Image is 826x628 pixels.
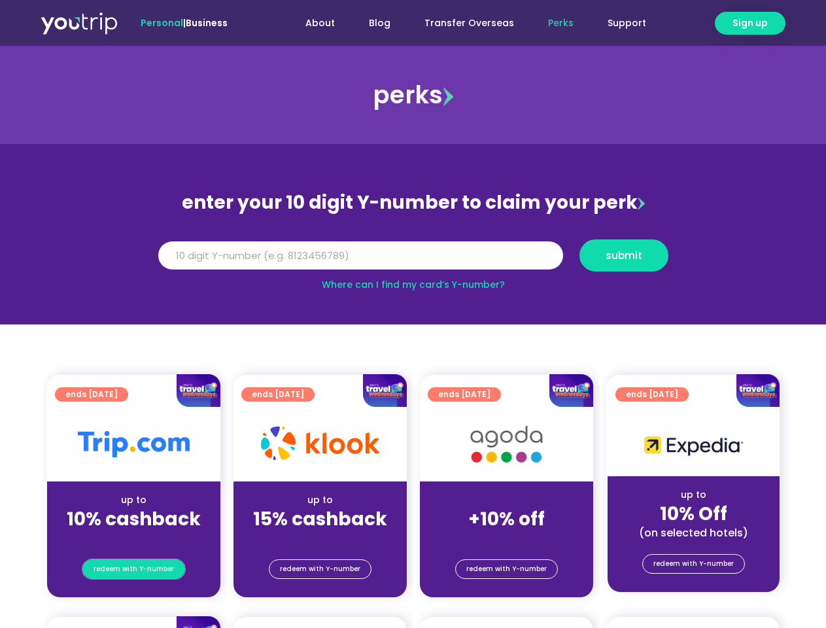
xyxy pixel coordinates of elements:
[579,239,668,271] button: submit
[715,12,785,35] a: Sign up
[430,531,583,545] div: (for stays only)
[606,251,642,260] span: submit
[468,506,545,532] strong: +10% off
[618,526,769,540] div: (on selected hotels)
[141,16,183,29] span: Personal
[244,493,396,507] div: up to
[407,11,531,35] a: Transfer Overseas
[288,11,352,35] a: About
[94,560,174,578] span: redeem with Y-number
[322,278,505,291] a: Where can I find my card’s Y-number?
[618,488,769,502] div: up to
[653,555,734,573] span: redeem with Y-number
[531,11,591,35] a: Perks
[642,554,745,574] a: redeem with Y-number
[82,559,185,579] a: redeem with Y-number
[152,186,675,220] div: enter your 10 digit Y-number to claim your perk
[244,531,396,545] div: (for stays only)
[253,506,387,532] strong: 15% cashback
[280,560,360,578] span: redeem with Y-number
[455,559,558,579] a: redeem with Y-number
[494,493,519,506] span: up to
[263,11,663,35] nav: Menu
[58,493,210,507] div: up to
[269,559,371,579] a: redeem with Y-number
[158,241,563,270] input: 10 digit Y-number (e.g. 8123456789)
[466,560,547,578] span: redeem with Y-number
[352,11,407,35] a: Blog
[158,239,668,281] form: Y Number
[58,531,210,545] div: (for stays only)
[141,16,228,29] span: |
[591,11,663,35] a: Support
[660,501,727,527] strong: 10% Off
[186,16,228,29] a: Business
[732,16,768,30] span: Sign up
[67,506,201,532] strong: 10% cashback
